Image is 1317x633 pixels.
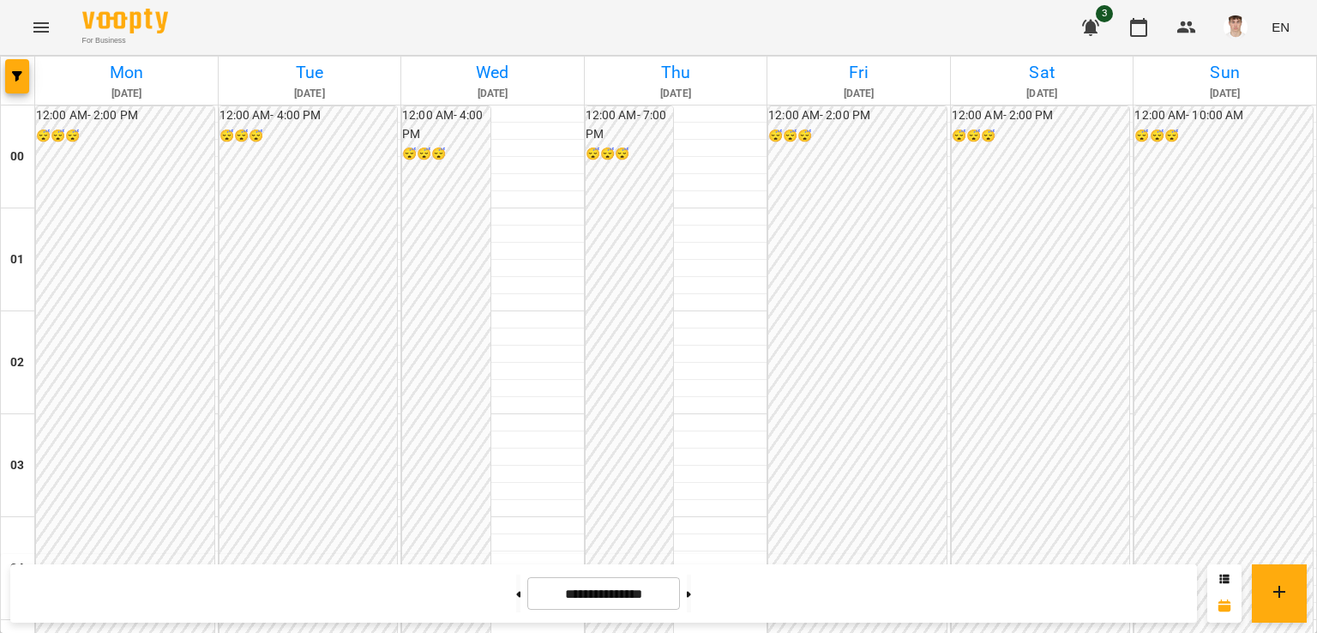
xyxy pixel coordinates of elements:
[10,250,24,269] h6: 01
[953,59,1131,86] h6: Sat
[38,59,215,86] h6: Mon
[1096,5,1113,22] span: 3
[953,86,1131,102] h6: [DATE]
[221,59,399,86] h6: Tue
[10,148,24,166] h6: 00
[38,86,215,102] h6: [DATE]
[768,106,947,125] h6: 12:00 AM - 2:00 PM
[1136,59,1314,86] h6: Sun
[82,9,168,33] img: Voopty Logo
[404,59,581,86] h6: Wed
[21,7,62,48] button: Menu
[586,145,674,164] h6: 😴😴😴
[952,127,1130,146] h6: 😴😴😴
[1272,18,1290,36] span: EN
[36,127,214,146] h6: 😴😴😴
[587,86,765,102] h6: [DATE]
[219,106,398,125] h6: 12:00 AM - 4:00 PM
[587,59,765,86] h6: Thu
[402,145,490,164] h6: 😴😴😴
[219,127,398,146] h6: 😴😴😴
[404,86,581,102] h6: [DATE]
[1134,106,1313,125] h6: 12:00 AM - 10:00 AM
[952,106,1130,125] h6: 12:00 AM - 2:00 PM
[770,59,947,86] h6: Fri
[10,456,24,475] h6: 03
[82,35,168,46] span: For Business
[586,106,674,143] h6: 12:00 AM - 7:00 PM
[221,86,399,102] h6: [DATE]
[36,106,214,125] h6: 12:00 AM - 2:00 PM
[1265,11,1296,43] button: EN
[1224,15,1248,39] img: 8fe045a9c59afd95b04cf3756caf59e6.jpg
[1136,86,1314,102] h6: [DATE]
[1134,127,1313,146] h6: 😴😴😴
[770,86,947,102] h6: [DATE]
[10,353,24,372] h6: 02
[768,127,947,146] h6: 😴😴😴
[402,106,490,143] h6: 12:00 AM - 4:00 PM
